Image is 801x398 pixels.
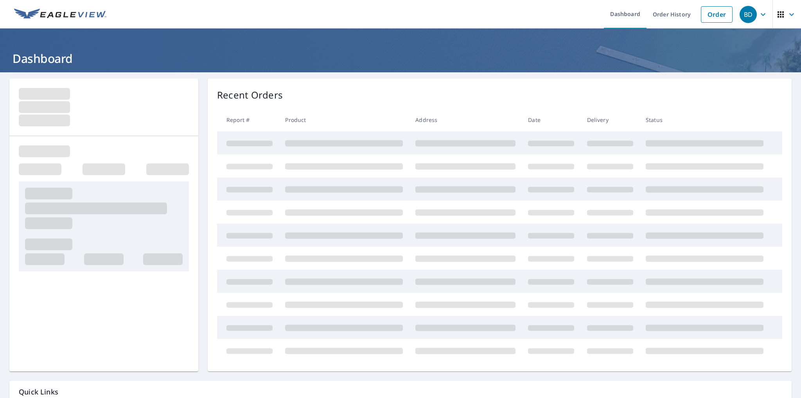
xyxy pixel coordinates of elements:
[409,108,522,131] th: Address
[581,108,639,131] th: Delivery
[639,108,770,131] th: Status
[19,387,782,397] p: Quick Links
[279,108,409,131] th: Product
[522,108,580,131] th: Date
[740,6,757,23] div: BD
[9,50,792,66] h1: Dashboard
[14,9,106,20] img: EV Logo
[217,108,279,131] th: Report #
[217,88,283,102] p: Recent Orders
[701,6,733,23] a: Order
